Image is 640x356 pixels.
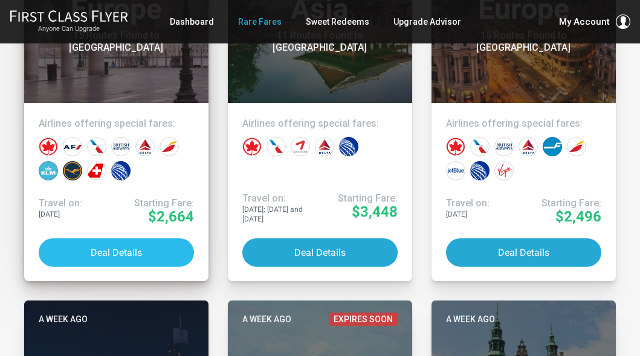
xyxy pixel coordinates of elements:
[160,137,179,156] div: Iberia
[543,137,562,156] div: Finnair
[238,11,282,33] a: Rare Fares
[63,137,82,156] div: Air France
[242,238,398,267] button: Deal Details
[111,137,131,156] div: British Airways
[63,161,82,180] div: Lufthansa
[10,10,128,34] a: First Class FlyerAnyone Can Upgrade
[446,161,465,180] div: JetBlue
[87,161,106,180] div: Swiss
[39,118,194,130] h4: Airlines offering special fares:
[39,161,58,180] div: KLM
[267,137,286,156] div: American Airlines
[111,161,131,180] div: United
[559,14,610,29] span: My Account
[315,137,334,156] div: Delta Airlines
[39,238,194,267] button: Deal Details
[87,137,106,156] div: American Airlines
[242,313,291,326] time: A week ago
[446,238,601,267] button: Deal Details
[339,137,358,156] div: United
[135,137,155,156] div: Delta Airlines
[39,313,88,326] time: A week ago
[470,161,490,180] div: United
[329,313,398,326] span: Expires Soon
[242,118,398,130] h4: Airlines offering special fares:
[446,137,465,156] div: Air Canada
[446,118,601,130] h4: Airlines offering special fares:
[494,161,514,180] div: Virgin Atlantic
[291,137,310,156] div: Asiana
[559,14,630,29] button: My Account
[519,137,538,156] div: Delta Airlines
[242,137,262,156] div: Air Canada
[39,137,58,156] div: Air Canada
[567,137,586,156] div: Iberia
[393,11,461,33] a: Upgrade Advisor
[306,11,369,33] a: Sweet Redeems
[10,25,128,33] small: Anyone Can Upgrade
[170,11,214,33] a: Dashboard
[446,313,495,326] time: A week ago
[470,137,490,156] div: American Airlines
[10,10,128,22] img: First Class Flyer
[494,137,514,156] div: British Airways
